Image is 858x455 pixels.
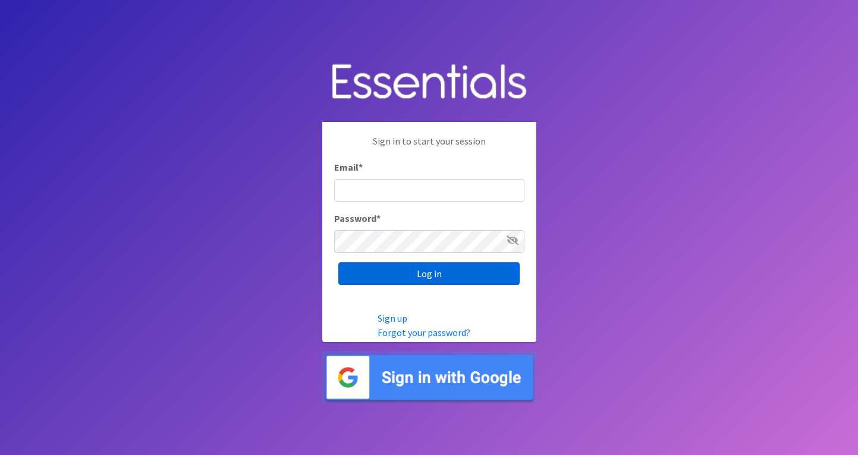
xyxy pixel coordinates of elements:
input: Log in [338,262,520,285]
abbr: required [376,212,381,224]
abbr: required [359,161,363,173]
a: Forgot your password? [378,327,470,338]
p: Sign in to start your session [334,134,524,160]
a: Sign up [378,312,407,324]
label: Email [334,160,363,174]
label: Password [334,211,381,225]
img: Human Essentials [322,52,536,113]
img: Sign in with Google [322,352,536,403]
